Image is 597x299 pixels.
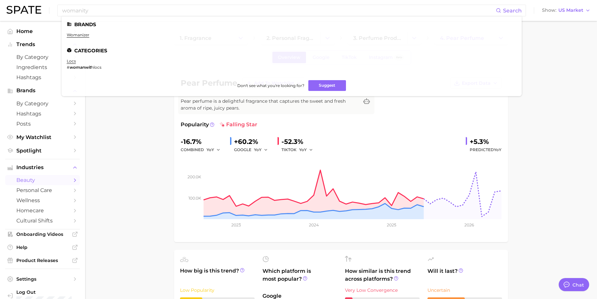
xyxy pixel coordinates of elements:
[5,205,80,216] a: homecare
[558,9,583,12] span: US Market
[16,276,69,282] span: Settings
[5,72,80,82] a: Hashtags
[67,48,516,53] li: Categories
[181,146,225,154] div: combined
[5,175,80,185] a: beauty
[299,146,313,154] button: YoY
[345,286,420,294] div: Very Low Convergence
[16,218,69,224] span: cultural shifts
[67,32,89,37] a: womanizer
[5,216,80,226] a: cultural shifts
[262,267,337,289] span: Which platform is most popular?
[16,28,69,34] span: Home
[5,109,80,119] a: Hashtags
[16,121,69,127] span: Posts
[220,121,257,129] span: falling star
[254,147,262,152] span: YoY
[5,132,80,142] a: My Watchlist
[16,165,69,170] span: Industries
[427,286,502,294] div: Uncertain
[69,65,91,70] em: womanwit
[503,8,522,14] span: Search
[5,52,80,62] a: by Category
[181,136,225,147] div: -16.7%
[16,64,69,70] span: Ingredients
[67,65,69,70] span: #
[181,98,359,112] span: Pear perfume is a delightful fragrance that captures the sweet and fresh aroma of ripe, juicy pears.
[180,286,255,294] div: Low Popularity
[470,146,501,154] span: Predicted
[387,222,396,227] tspan: 2025
[464,222,474,227] tspan: 2026
[5,119,80,129] a: Posts
[237,83,304,88] span: Don't see what you're looking for?
[16,197,69,203] span: wellness
[62,5,496,16] input: Search here for a brand, industry, or ingredient
[5,146,80,156] a: Spotlight
[5,26,80,36] a: Home
[180,267,255,283] span: How big is this trend?
[5,40,80,49] button: Trends
[281,136,317,147] div: -52.3%
[16,54,69,60] span: by Category
[470,136,501,147] div: +5.3%
[67,22,516,27] li: Brands
[5,86,80,96] button: Brands
[16,289,75,295] span: Log Out
[5,242,80,252] a: Help
[16,111,69,117] span: Hashtags
[16,257,69,263] span: Product Releases
[427,267,502,283] span: Will it last?
[16,134,69,140] span: My Watchlist
[5,195,80,205] a: wellness
[16,207,69,214] span: homecare
[5,163,80,172] button: Industries
[91,65,101,70] span: hlocs
[7,6,41,14] img: SPATE
[16,74,69,80] span: Hashtags
[207,147,214,152] span: YoY
[16,100,69,107] span: by Category
[207,146,221,154] button: YoY
[5,274,80,284] a: Settings
[281,146,317,154] div: TIKTOK
[540,6,592,15] button: ShowUS Market
[254,146,268,154] button: YoY
[220,122,225,127] img: falling star
[308,80,346,91] button: Suggest
[16,187,69,193] span: personal care
[16,244,69,250] span: Help
[5,255,80,265] a: Product Releases
[5,98,80,109] a: by Category
[309,222,319,227] tspan: 2024
[542,9,556,12] span: Show
[5,229,80,239] a: Onboarding Videos
[16,148,69,154] span: Spotlight
[299,147,307,152] span: YoY
[5,185,80,195] a: personal care
[231,222,241,227] tspan: 2023
[16,42,69,47] span: Trends
[16,88,69,94] span: Brands
[234,146,272,154] div: GOOGLE
[16,177,69,183] span: beauty
[494,147,501,152] span: YoY
[16,231,69,237] span: Onboarding Videos
[5,62,80,72] a: Ingredients
[67,59,76,63] a: locs
[345,267,420,283] span: How similar is this trend across platforms?
[234,136,272,147] div: +60.2%
[181,121,209,129] span: Popularity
